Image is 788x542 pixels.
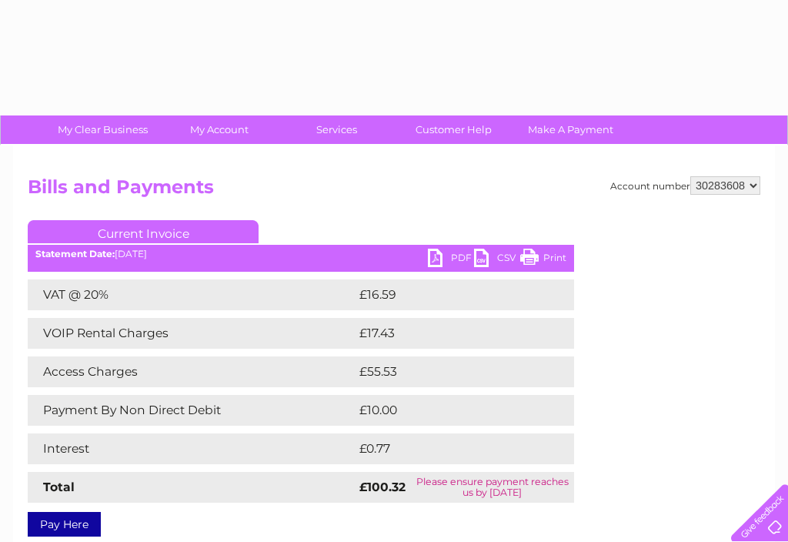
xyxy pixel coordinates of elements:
a: My Clear Business [39,115,166,144]
a: My Account [156,115,283,144]
td: £55.53 [356,356,543,387]
a: CSV [474,249,520,271]
b: Statement Date: [35,248,115,259]
strong: Total [43,480,75,494]
a: Services [273,115,400,144]
td: VOIP Rental Charges [28,318,356,349]
td: £17.43 [356,318,541,349]
td: Access Charges [28,356,356,387]
td: £16.59 [356,279,542,310]
div: Account number [610,176,760,195]
a: Print [520,249,566,271]
td: £10.00 [356,395,543,426]
h2: Bills and Payments [28,176,760,206]
a: Pay Here [28,512,101,537]
td: Payment By Non Direct Debit [28,395,356,426]
div: [DATE] [28,249,574,259]
a: Current Invoice [28,220,259,243]
td: Please ensure payment reaches us by [DATE] [411,472,575,503]
a: Make A Payment [507,115,634,144]
td: £0.77 [356,433,538,464]
strong: £100.32 [359,480,406,494]
a: Customer Help [390,115,517,144]
a: PDF [428,249,474,271]
td: VAT @ 20% [28,279,356,310]
td: Interest [28,433,356,464]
